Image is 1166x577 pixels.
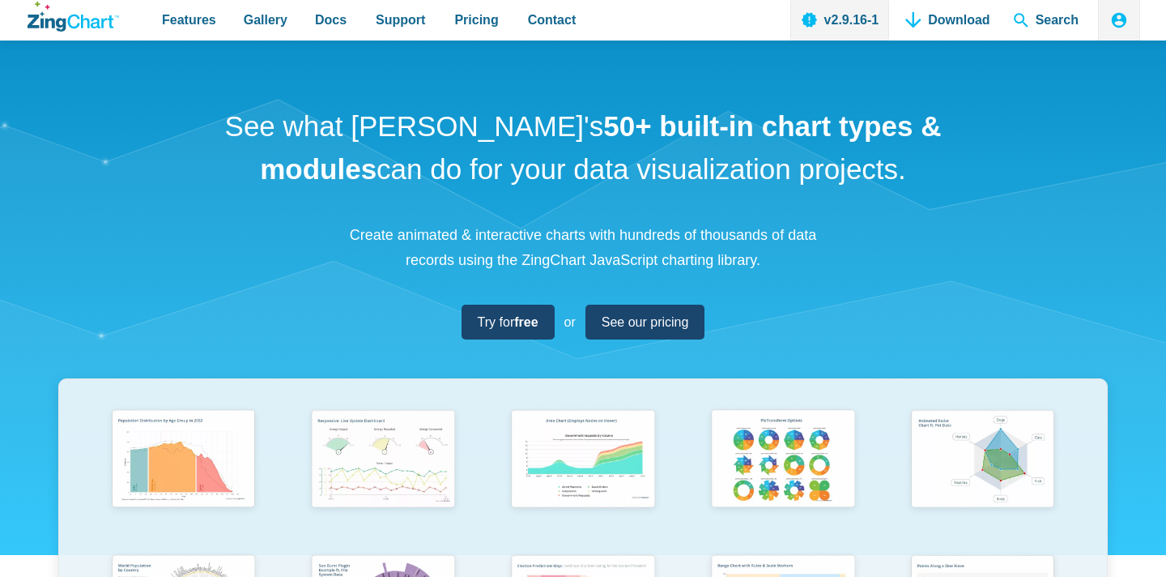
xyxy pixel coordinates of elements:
[219,105,947,190] h1: See what [PERSON_NAME]'s can do for your data visualization projects.
[340,223,826,272] p: Create animated & interactive charts with hundreds of thousands of data records using the ZingCha...
[454,9,498,31] span: Pricing
[564,311,576,333] span: or
[303,404,462,518] img: Responsive Live Update Dashboard
[883,404,1083,549] a: Animated Radar Chart ft. Pet Data
[376,9,425,31] span: Support
[28,2,119,32] a: ZingChart Logo. Click to return to the homepage
[104,404,263,518] img: Population Distribution by Age Group in 2052
[528,9,577,31] span: Contact
[703,404,862,518] img: Pie Transform Options
[462,305,555,340] a: Try forfree
[683,404,883,549] a: Pie Transform Options
[162,9,216,31] span: Features
[260,110,941,185] strong: 50+ built-in chart types & modules
[903,404,1062,518] img: Animated Radar Chart ft. Pet Data
[503,404,662,518] img: Area Chart (Displays Nodes on Hover)
[478,311,538,333] span: Try for
[585,305,705,340] a: See our pricing
[602,311,689,333] span: See our pricing
[244,9,287,31] span: Gallery
[83,404,283,549] a: Population Distribution by Age Group in 2052
[514,315,538,329] strong: free
[283,404,483,549] a: Responsive Live Update Dashboard
[483,404,683,549] a: Area Chart (Displays Nodes on Hover)
[315,9,347,31] span: Docs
